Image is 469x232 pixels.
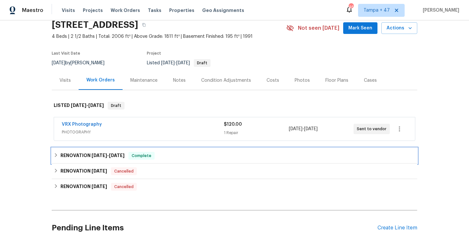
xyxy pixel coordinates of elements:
span: Last Visit Date [52,51,80,55]
div: Costs [267,77,279,84]
span: Maestro [22,7,43,14]
h6: RENOVATION [60,183,107,191]
span: [DATE] [109,153,125,158]
h6: LISTED [54,102,104,110]
span: [DATE] [161,61,175,65]
span: Mark Seen [348,24,372,32]
div: Work Orders [86,77,115,83]
span: Listed [147,61,211,65]
div: Maintenance [130,77,158,84]
span: Actions [387,24,412,32]
span: $120.00 [224,122,242,127]
div: Create Line Item [377,225,417,231]
span: Tasks [148,8,161,13]
span: Project [147,51,161,55]
span: 4 Beds | 2 1/2 Baths | Total: 2006 ft² | Above Grade: 1811 ft² | Basement Finished: 195 ft² | 1991 [52,33,286,40]
span: PHOTOGRAPHY [62,129,224,135]
div: Cases [364,77,377,84]
div: LISTED [DATE]-[DATE]Draft [52,95,417,116]
span: [DATE] [52,61,65,65]
span: [DATE] [92,169,107,173]
div: 467 [349,4,353,10]
span: - [289,126,318,132]
button: Mark Seen [343,22,377,34]
span: [DATE] [304,127,318,131]
span: Draft [108,102,124,109]
span: Properties [169,7,194,14]
div: RENOVATION [DATE]Cancelled [52,179,417,195]
span: [DATE] [289,127,302,131]
div: Visits [60,77,71,84]
span: [DATE] [176,61,190,65]
span: Complete [129,153,154,159]
span: Geo Assignments [202,7,244,14]
div: Condition Adjustments [201,77,251,84]
span: Cancelled [112,168,136,174]
span: Not seen [DATE] [298,25,339,31]
div: 1 Repair [224,130,289,136]
span: [DATE] [88,103,104,108]
div: RENOVATION [DATE]Cancelled [52,163,417,179]
div: Floor Plans [325,77,348,84]
div: RENOVATION [DATE]-[DATE]Complete [52,148,417,163]
span: Work Orders [111,7,140,14]
span: [DATE] [92,153,107,158]
span: [DATE] [92,184,107,189]
span: Cancelled [112,184,136,190]
span: Tampa + 47 [364,7,390,14]
div: Notes [173,77,186,84]
span: Sent to vendor [357,126,389,132]
span: Visits [62,7,75,14]
div: by [PERSON_NAME] [52,59,112,67]
h6: RENOVATION [60,152,125,160]
h6: RENOVATION [60,167,107,175]
span: - [92,153,125,158]
div: Photos [295,77,310,84]
span: - [161,61,190,65]
span: - [71,103,104,108]
a: VRX Photography [62,122,102,127]
span: [DATE] [71,103,86,108]
span: Projects [83,7,103,14]
span: Draft [194,61,210,65]
button: Copy Address [138,19,150,31]
h2: [STREET_ADDRESS] [52,22,138,28]
button: Actions [381,22,417,34]
span: [PERSON_NAME] [420,7,459,14]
